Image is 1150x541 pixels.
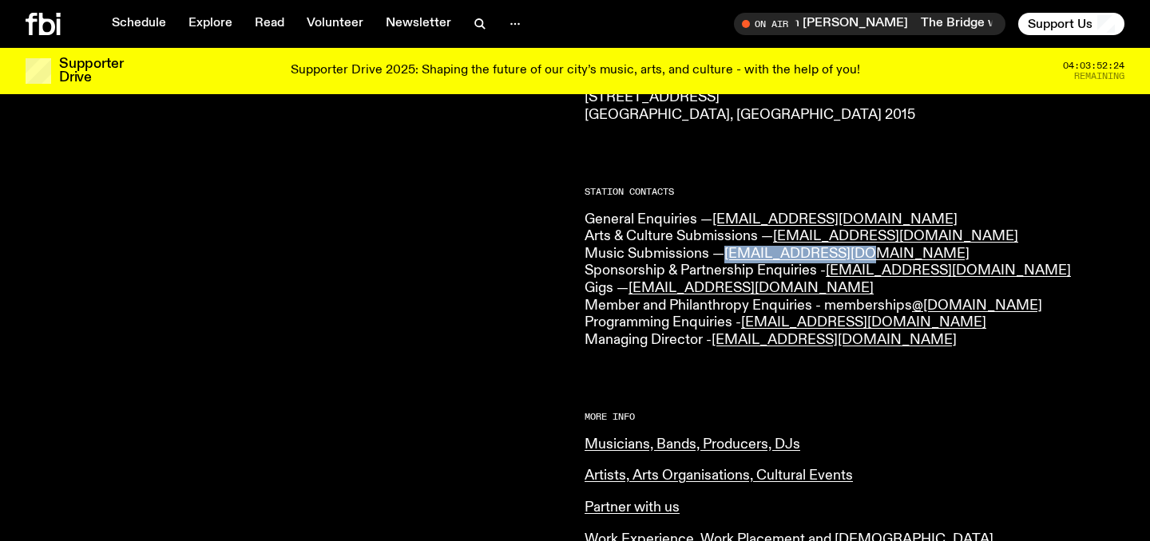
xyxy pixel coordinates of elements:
a: Volunteer [297,13,373,35]
button: On AirThe Bridge with [PERSON_NAME]The Bridge with [PERSON_NAME] [734,13,1005,35]
a: Newsletter [376,13,461,35]
h2: More Info [585,413,1124,421]
span: 04:03:52:24 [1063,61,1124,70]
h3: Supporter Drive [59,57,123,85]
a: Partner with us [585,500,680,515]
p: [DOMAIN_NAME] [STREET_ADDRESS] [GEOGRAPHIC_DATA], [GEOGRAPHIC_DATA] 2015 [585,72,1124,124]
a: Artists, Arts Organisations, Cultural Events [585,468,853,483]
a: [EMAIL_ADDRESS][DOMAIN_NAME] [741,315,986,330]
a: @[DOMAIN_NAME] [912,298,1042,313]
a: [EMAIL_ADDRESS][DOMAIN_NAME] [712,212,958,227]
p: Supporter Drive 2025: Shaping the future of our city’s music, arts, and culture - with the help o... [291,64,860,78]
a: [EMAIL_ADDRESS][DOMAIN_NAME] [826,263,1071,278]
p: General Enquiries — Arts & Culture Submissions — Music Submissions — Sponsorship & Partnership En... [585,211,1124,349]
a: [EMAIL_ADDRESS][DOMAIN_NAME] [724,247,970,261]
span: Remaining [1074,72,1124,81]
a: [EMAIL_ADDRESS][DOMAIN_NAME] [712,333,957,347]
span: Support Us [1028,17,1092,31]
button: Support Us [1018,13,1124,35]
a: [EMAIL_ADDRESS][DOMAIN_NAME] [629,281,874,295]
a: Read [245,13,294,35]
a: [EMAIL_ADDRESS][DOMAIN_NAME] [773,229,1018,243]
a: Schedule [102,13,176,35]
a: Explore [179,13,242,35]
h2: Station Contacts [585,188,1124,196]
a: Musicians, Bands, Producers, DJs [585,437,800,452]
